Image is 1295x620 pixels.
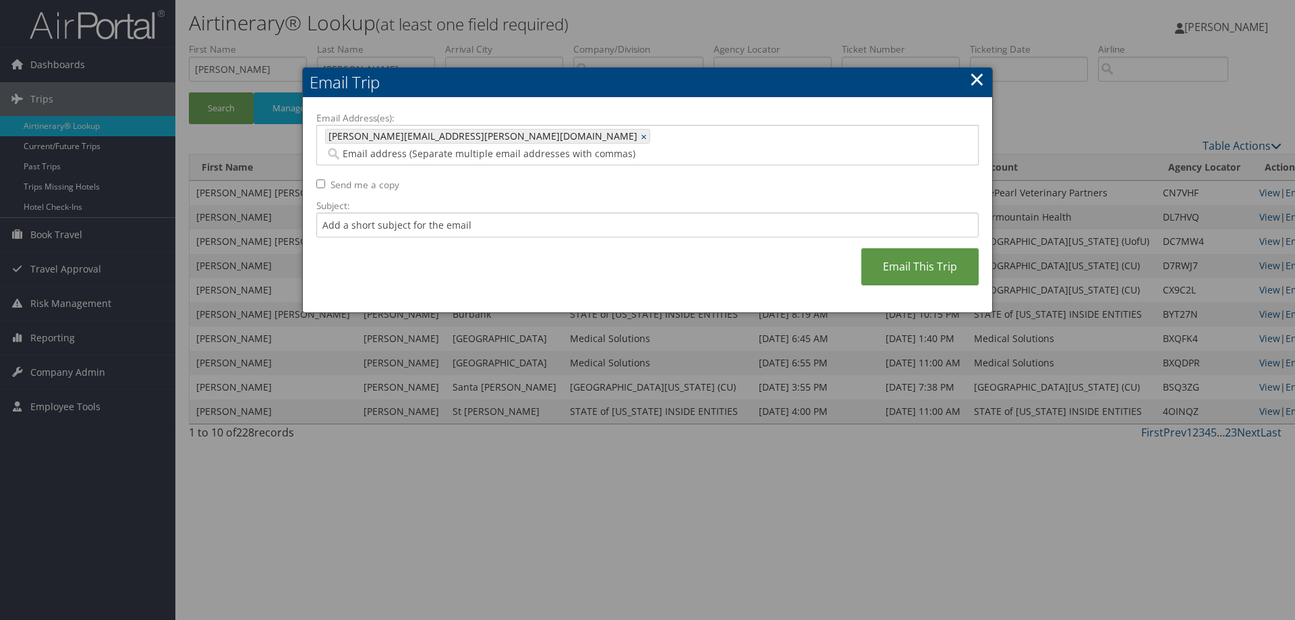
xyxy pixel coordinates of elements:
a: × [969,65,985,92]
label: Subject: [316,199,979,213]
input: Add a short subject for the email [316,213,979,237]
input: Email address (Separate multiple email addresses with commas) [325,147,770,161]
a: × [641,130,650,143]
span: [PERSON_NAME][EMAIL_ADDRESS][PERSON_NAME][DOMAIN_NAME] [326,130,637,143]
label: Send me a copy [330,178,399,192]
a: Email This Trip [861,248,979,285]
h2: Email Trip [303,67,992,97]
label: Email Address(es): [316,111,979,125]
